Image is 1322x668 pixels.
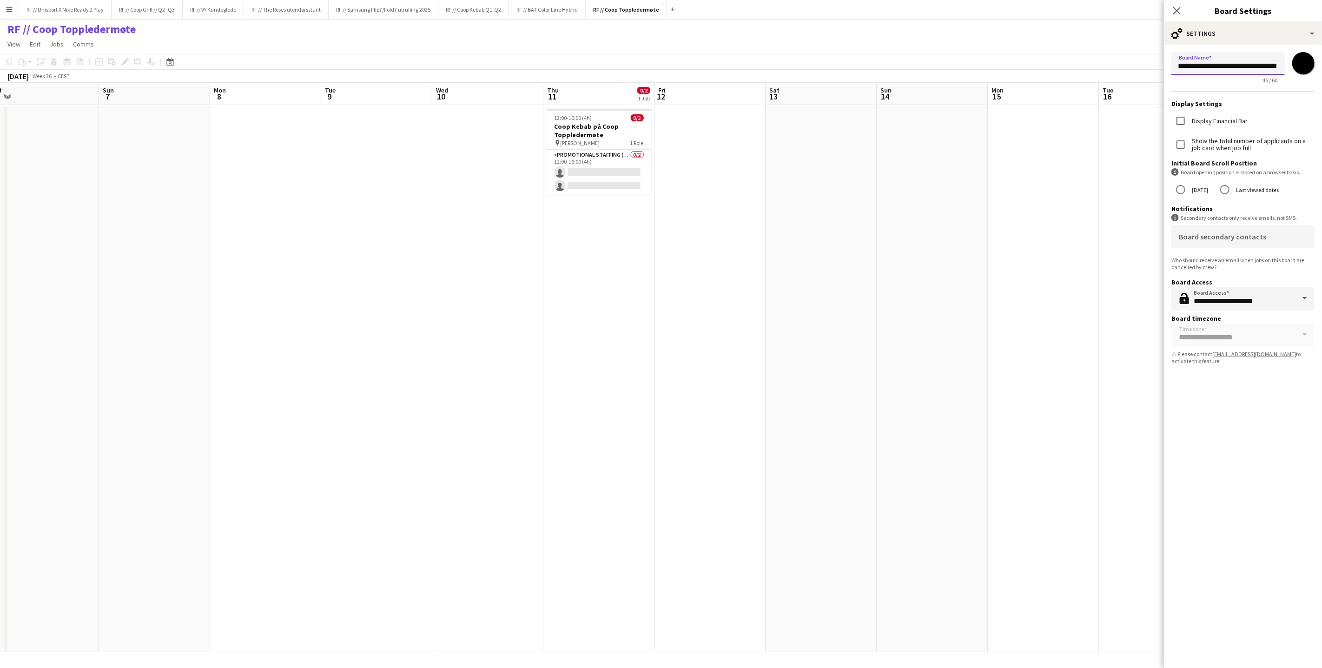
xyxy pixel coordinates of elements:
span: Tue [325,86,336,94]
h1: RF // Coop Toppledermøte [7,22,136,36]
span: 11 [546,91,559,102]
span: 1 Role [630,139,644,146]
span: 10 [435,91,448,102]
span: Sun [880,86,892,94]
button: RF // Samsung Flip7/Fold7 utrulling 2025 [329,0,438,19]
span: 12:00-16:00 (4h) [555,114,592,121]
span: 13 [768,91,780,102]
label: [DATE] [1190,183,1208,197]
h3: Coop Kebab på Coop Toppledermøte [547,122,651,139]
div: Settings [1164,22,1322,45]
span: Thu [547,86,559,94]
label: Last viewed dates [1234,183,1279,197]
span: View [7,40,20,48]
div: CEST [58,73,70,79]
button: RF // Coop Kebab Q1-Q2 [438,0,509,19]
span: Jobs [50,40,64,48]
button: RF // Coop Grill // Q2 -Q3 [112,0,183,19]
mat-label: Board secondary contacts [1179,232,1266,241]
span: Edit [30,40,40,48]
a: View [4,38,24,50]
div: Board opening position is stored on a browser basis. [1171,168,1315,176]
button: RF // BAT Color Line Hybrid [509,0,586,19]
span: Comms [73,40,94,48]
span: [PERSON_NAME] [561,139,600,146]
h3: Notifications [1171,205,1315,213]
span: Sat [769,86,780,94]
h3: Board Access [1171,278,1315,286]
a: Comms [69,38,98,50]
span: 0/2 [637,87,650,94]
span: 12 [657,91,666,102]
div: Secondary contacts only receive emails, not SMS. [1171,214,1315,222]
a: Edit [26,38,44,50]
div: Who should receive an email when jobs on this board are cancelled by crew? [1171,257,1315,271]
app-card-role: Promotional Staffing (Brand Ambassadors)0/212:00-16:00 (4h) [547,150,651,195]
label: Show the total number of applicants on a job card when job full [1190,138,1315,152]
label: Display Financial Bar [1190,118,1248,125]
span: Sun [103,86,114,94]
span: Mon [991,86,1004,94]
h3: Initial Board Scroll Position [1171,159,1315,167]
span: 45 / 60 [1255,77,1285,84]
h3: Board timezone [1171,314,1315,323]
span: Wed [436,86,448,94]
span: 15 [990,91,1004,102]
span: 7 [101,91,114,102]
div: ⚠ Please contact to activate this feature [1171,351,1315,364]
span: 16 [1101,91,1113,102]
h3: Board Settings [1164,5,1322,17]
span: 8 [212,91,226,102]
a: Jobs [46,38,67,50]
h3: Display Settings [1171,99,1315,108]
button: RF // Coop Toppledermøte [586,0,667,19]
span: 0/2 [631,114,644,121]
span: Fri [658,86,666,94]
span: Week 36 [31,73,54,79]
app-job-card: 12:00-16:00 (4h)0/2Coop Kebab på Coop Toppledermøte [PERSON_NAME]1 RolePromotional Staffing (Bran... [547,109,651,195]
a: [EMAIL_ADDRESS][DOMAIN_NAME] [1212,351,1296,357]
button: RF // Unisport X Nike Ready 2 Play [19,0,112,19]
span: 14 [879,91,892,102]
span: 9 [324,91,336,102]
button: RF // The Roses utendørsstunt [244,0,329,19]
div: 1 Job [638,95,650,102]
span: Tue [1103,86,1113,94]
span: Mon [214,86,226,94]
div: [DATE] [7,72,29,81]
button: RF // VY Kundeglede [183,0,244,19]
